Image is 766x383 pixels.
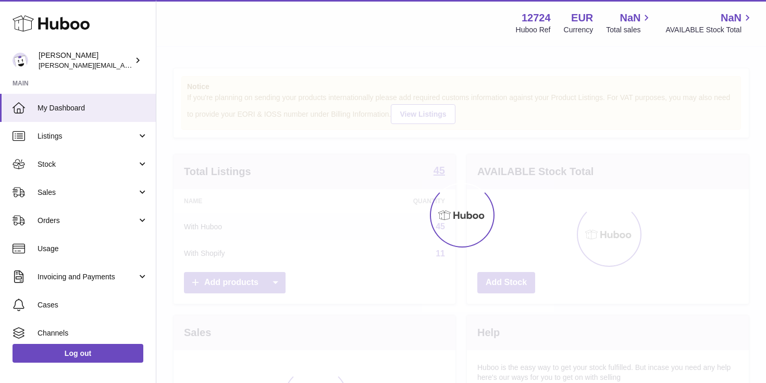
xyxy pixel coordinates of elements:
[39,61,209,69] span: [PERSON_NAME][EMAIL_ADDRESS][DOMAIN_NAME]
[13,344,143,363] a: Log out
[38,103,148,113] span: My Dashboard
[38,131,137,141] span: Listings
[606,25,652,35] span: Total sales
[522,11,551,25] strong: 12724
[606,11,652,35] a: NaN Total sales
[38,216,137,226] span: Orders
[38,328,148,338] span: Channels
[38,244,148,254] span: Usage
[38,300,148,310] span: Cases
[516,25,551,35] div: Huboo Ref
[13,53,28,68] img: sebastian@ffern.co
[665,25,753,35] span: AVAILABLE Stock Total
[721,11,742,25] span: NaN
[38,272,137,282] span: Invoicing and Payments
[665,11,753,35] a: NaN AVAILABLE Stock Total
[620,11,640,25] span: NaN
[564,25,594,35] div: Currency
[39,51,132,70] div: [PERSON_NAME]
[571,11,593,25] strong: EUR
[38,188,137,197] span: Sales
[38,159,137,169] span: Stock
